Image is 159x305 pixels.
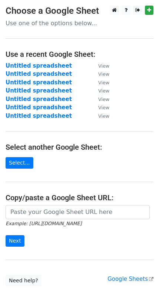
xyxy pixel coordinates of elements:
[6,96,72,103] a: Untitled spreadsheet
[98,80,109,85] small: View
[6,19,153,27] p: Use one of the options below...
[91,104,109,111] a: View
[6,221,82,226] small: Example: [URL][DOMAIN_NAME]
[6,79,72,86] a: Untitled spreadsheet
[6,235,24,247] input: Next
[91,113,109,119] a: View
[6,193,153,202] h4: Copy/paste a Google Sheet URL:
[91,87,109,94] a: View
[6,6,153,16] h3: Choose a Google Sheet
[6,50,153,59] h4: Use a recent Google Sheet:
[6,143,153,152] h4: Select another Google Sheet:
[6,71,72,77] a: Untitled spreadsheet
[107,276,153,282] a: Google Sheets
[98,113,109,119] small: View
[6,87,72,94] a: Untitled spreadsheet
[6,104,72,111] a: Untitled spreadsheet
[6,62,72,69] a: Untitled spreadsheet
[98,63,109,69] small: View
[98,97,109,102] small: View
[91,62,109,69] a: View
[98,105,109,110] small: View
[6,113,72,119] a: Untitled spreadsheet
[91,96,109,103] a: View
[6,205,150,219] input: Paste your Google Sheet URL here
[6,157,33,169] a: Select...
[98,88,109,94] small: View
[91,71,109,77] a: View
[6,275,42,286] a: Need help?
[98,71,109,77] small: View
[91,79,109,86] a: View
